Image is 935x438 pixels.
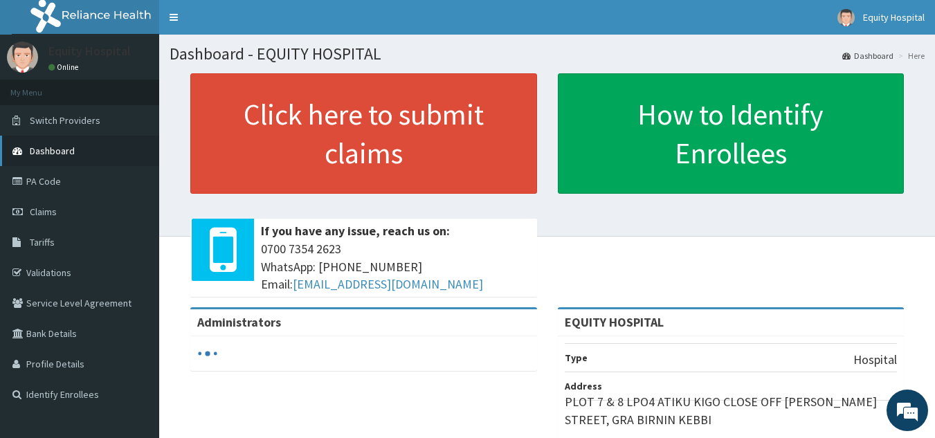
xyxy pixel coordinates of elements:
b: If you have any issue, reach us on: [261,223,450,239]
img: User Image [837,9,855,26]
div: Chat with us now [72,77,233,95]
p: PLOT 7 & 8 LPO4 ATIKU KIGO CLOSE OFF [PERSON_NAME] STREET, GRA BIRNIN KEBBI [565,393,898,428]
span: 0700 7354 2623 WhatsApp: [PHONE_NUMBER] Email: [261,240,530,293]
li: Here [895,50,925,62]
img: User Image [7,42,38,73]
a: How to Identify Enrollees [558,73,905,194]
textarea: Type your message and hit 'Enter' [7,291,264,340]
strong: EQUITY HOSPITAL [565,314,664,330]
a: Online [48,62,82,72]
a: Dashboard [842,50,893,62]
a: Click here to submit claims [190,73,537,194]
b: Administrators [197,314,281,330]
div: Minimize live chat window [227,7,260,40]
span: We're online! [80,131,191,271]
span: Dashboard [30,145,75,157]
span: Tariffs [30,236,55,248]
span: Equity Hospital [863,11,925,24]
span: Switch Providers [30,114,100,127]
b: Type [565,352,588,364]
p: Hospital [853,351,897,369]
b: Address [565,380,602,392]
svg: audio-loading [197,343,218,364]
p: Equity Hospital [48,45,131,57]
img: d_794563401_company_1708531726252_794563401 [26,69,56,104]
a: [EMAIL_ADDRESS][DOMAIN_NAME] [293,276,483,292]
h1: Dashboard - EQUITY HOSPITAL [170,45,925,63]
span: Claims [30,206,57,218]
